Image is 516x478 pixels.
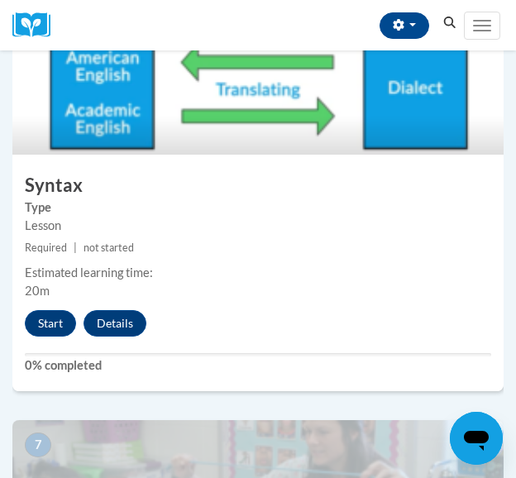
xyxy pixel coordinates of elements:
button: Search [437,13,462,33]
span: Required [25,241,67,254]
a: Cox Campus [12,12,62,38]
span: not started [84,241,134,254]
img: Logo brand [12,12,62,38]
iframe: Button to launch messaging window [450,412,503,465]
div: Lesson [25,217,491,235]
button: Details [84,310,146,337]
label: Type [25,198,491,217]
div: Estimated learning time: [25,264,491,282]
span: | [74,241,77,254]
label: 0% completed [25,356,491,375]
span: 20m [25,284,50,298]
button: Start [25,310,76,337]
h3: Syntax [12,173,504,198]
span: 7 [25,433,51,457]
button: Account Settings [380,12,429,39]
